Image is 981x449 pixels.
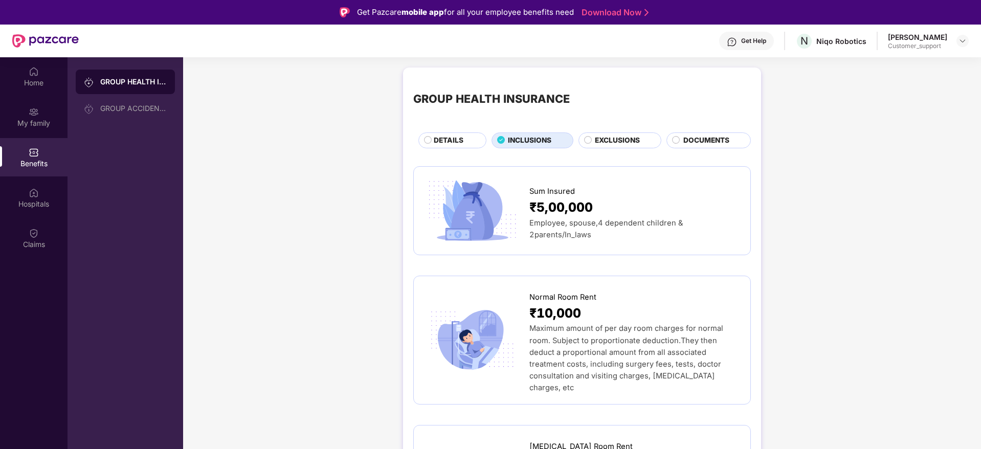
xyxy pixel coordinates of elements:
[29,107,39,117] img: svg+xml;base64,PHN2ZyB3aWR0aD0iMjAiIGhlaWdodD0iMjAiIHZpZXdCb3g9IjAgMCAyMCAyMCIgZmlsbD0ibm9uZSIgeG...
[100,77,167,87] div: GROUP HEALTH INSURANCE
[644,7,649,18] img: Stroke
[816,36,866,46] div: Niqo Robotics
[888,32,947,42] div: [PERSON_NAME]
[582,7,645,18] a: Download Now
[727,37,737,47] img: svg+xml;base64,PHN2ZyBpZD0iSGVscC0zMngzMiIgeG1sbnM9Imh0dHA6Ly93d3cudzMub3JnLzIwMDAvc3ZnIiB3aWR0aD...
[402,7,444,17] strong: mobile app
[413,90,570,107] div: GROUP HEALTH INSURANCE
[529,303,581,323] span: ₹10,000
[29,188,39,198] img: svg+xml;base64,PHN2ZyBpZD0iSG9zcGl0YWxzIiB4bWxucz0iaHR0cDovL3d3dy53My5vcmcvMjAwMC9zdmciIHdpZHRoPS...
[29,147,39,158] img: svg+xml;base64,PHN2ZyBpZD0iQmVuZWZpdHMiIHhtbG5zPSJodHRwOi8vd3d3LnczLm9yZy8yMDAwL3N2ZyIgd2lkdGg9Ij...
[508,135,551,146] span: INCLUSIONS
[424,177,521,244] img: icon
[434,135,463,146] span: DETAILS
[357,6,574,18] div: Get Pazcare for all your employee benefits need
[595,135,640,146] span: EXCLUSIONS
[29,66,39,77] img: svg+xml;base64,PHN2ZyBpZD0iSG9tZSIgeG1sbnM9Imh0dHA6Ly93d3cudzMub3JnLzIwMDAvc3ZnIiB3aWR0aD0iMjAiIG...
[741,37,766,45] div: Get Help
[84,77,94,87] img: svg+xml;base64,PHN2ZyB3aWR0aD0iMjAiIGhlaWdodD0iMjAiIHZpZXdCb3g9IjAgMCAyMCAyMCIgZmlsbD0ibm9uZSIgeG...
[800,35,808,47] span: N
[529,218,683,239] span: Employee, spouse,4 dependent children & 2parents/In_laws
[100,104,167,113] div: GROUP ACCIDENTAL INSURANCE
[12,34,79,48] img: New Pazcare Logo
[958,37,967,45] img: svg+xml;base64,PHN2ZyBpZD0iRHJvcGRvd24tMzJ4MzIiIHhtbG5zPSJodHRwOi8vd3d3LnczLm9yZy8yMDAwL3N2ZyIgd2...
[529,291,596,303] span: Normal Room Rent
[529,197,593,217] span: ₹5,00,000
[29,228,39,238] img: svg+xml;base64,PHN2ZyBpZD0iQ2xhaW0iIHhtbG5zPSJodHRwOi8vd3d3LnczLm9yZy8yMDAwL3N2ZyIgd2lkdGg9IjIwIi...
[340,7,350,17] img: Logo
[683,135,729,146] span: DOCUMENTS
[84,104,94,114] img: svg+xml;base64,PHN2ZyB3aWR0aD0iMjAiIGhlaWdodD0iMjAiIHZpZXdCb3g9IjAgMCAyMCAyMCIgZmlsbD0ibm9uZSIgeG...
[424,306,521,374] img: icon
[888,42,947,50] div: Customer_support
[529,186,575,197] span: Sum Insured
[529,324,723,392] span: Maximum amount of per day room charges for normal room. Subject to proportionate deduction.They t...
